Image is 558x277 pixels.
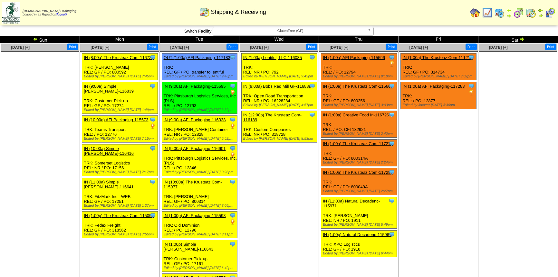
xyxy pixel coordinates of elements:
[389,169,395,175] img: Tooltip
[229,212,236,219] img: Tooltip
[468,89,475,96] img: PO
[321,197,397,229] div: TRK: [PERSON_NAME] REL: NR / PO: 1911
[162,178,237,210] div: TRK: [PERSON_NAME] REL: GF / PO: 800314
[243,55,302,60] a: IN (1:00a) Lentiful, LLC-116035
[401,82,476,109] div: TRK: REL: / PO: 12877
[389,198,395,204] img: Tooltip
[164,213,226,218] a: IN (1:00p) AFI Packaging-115598
[23,9,76,16] span: Logged in as Rquadros
[164,137,237,141] div: Edited by [PERSON_NAME] [DATE] 5:52pm
[149,123,156,129] img: PO
[321,168,397,195] div: TRK: REL: GF / PO: 800049A
[321,82,397,109] div: TRK: REL: GF / PO: 800256
[323,84,393,89] a: IN (1:00a) The Krusteaz Com-115665
[323,189,397,193] div: Edited by [PERSON_NAME] [DATE] 2:27pm
[506,13,512,18] img: arrowright.gif
[243,137,317,141] div: Edited by [PERSON_NAME] [DATE] 8:53pm
[229,179,236,185] img: Tooltip
[323,232,391,237] a: IN (1:00p) Natural Decadenc-115967
[514,8,524,18] img: calendarblend.gif
[482,8,492,18] img: line_graph.gif
[23,9,76,13] span: [DEMOGRAPHIC_DATA] Packaging
[243,74,317,78] div: Edited by [PERSON_NAME] [DATE] 9:45pm
[323,113,389,117] a: IN (1:00a) Creative Food In-116726
[67,44,78,50] button: Print
[538,8,543,13] img: arrowleft.gif
[84,55,154,60] a: IN (8:00a) The Krusteaz Com-116733
[389,140,395,147] img: Tooltip
[319,36,399,43] td: Thu
[241,82,317,109] div: TRK: Open Road Transportation REL: NR / PO: 16228284
[323,199,380,208] a: IN (11:00a) Natural Decadenc-115971
[149,145,156,152] img: Tooltip
[323,103,397,107] div: Edited by [PERSON_NAME] [DATE] 3:03pm
[164,204,237,208] div: Edited by [PERSON_NAME] [DATE] 8:05pm
[506,8,512,13] img: arrowleft.gif
[84,180,134,189] a: IN (11:00a) Simple [PERSON_NAME]-116641
[170,45,189,50] a: [DATE] [+]
[243,113,302,122] a: IN (12:00p) The Krusteaz Com-116189
[389,231,395,238] img: Tooltip
[164,180,222,189] a: IN (10:00a) The Krusteaz Com-115977
[84,84,134,94] a: IN (9:00a) Simple [PERSON_NAME]-116839
[323,141,393,146] a: IN (1:00a) The Krusteaz Com-117279
[82,144,158,176] div: TRK: Somerset Logistics REL: NR / PO: 17156
[80,36,159,43] td: Mon
[84,108,158,112] div: Edited by [PERSON_NAME] [DATE] 1:49pm
[239,36,319,43] td: Wed
[323,252,397,255] div: Edited by [PERSON_NAME] [DATE] 6:44pm
[330,45,348,50] a: [DATE] [+]
[321,140,397,166] div: TRK: REL: GF / PO: 800314A
[229,145,236,152] img: Tooltip
[11,45,30,50] a: [DATE] [+]
[164,170,237,174] div: Edited by [PERSON_NAME] [DATE] 3:28pm
[164,108,237,112] div: Edited by [PERSON_NAME] [DATE] 3:30pm
[84,74,158,78] div: Edited by [PERSON_NAME] [DATE] 7:45pm
[162,54,237,80] div: TRK: REL: GF / PO: transfer to lentiful
[84,204,158,208] div: Edited by [PERSON_NAME] [DATE] 1:37pm
[82,82,158,114] div: TRK: Customer Pick-up REL: GF / PO: 17274
[164,55,230,60] a: OUT (1:00a) AFI Packaging-117183
[323,55,385,60] a: IN (1:00a) AFI Packaging-115596
[309,54,315,61] img: Tooltip
[489,45,508,50] span: [DATE] [+]
[82,212,158,238] div: TRK: Fedex Freight REL: GF / PO: 318562
[164,242,214,252] a: IN (1:00p) Simple [PERSON_NAME]-116643
[162,144,237,176] div: TRK: Pittsburgh Logistics Services, Inc. (PLS) REL: / PO: 12846
[164,84,226,89] a: IN (9:00a) AFI Packaging-115595
[468,83,475,89] img: Tooltip
[321,54,397,80] div: TRK: REL: / PO: 12794
[323,132,397,136] div: Edited by [PERSON_NAME] [DATE] 2:40pm
[323,223,397,227] div: Edited by [PERSON_NAME] [DATE] 5:49pm
[402,103,476,107] div: Edited by Jdexter [DATE] 3:30pm
[389,54,395,61] img: Tooltip
[243,103,317,107] div: Edited by [PERSON_NAME] [DATE] 4:57pm
[309,83,315,89] img: Tooltip
[229,219,236,225] img: PO
[84,213,154,218] a: IN (1:00p) The Krusteaz Com-115096
[149,54,156,61] img: Tooltip
[323,161,397,164] div: Edited by [PERSON_NAME] [DATE] 2:24pm
[229,116,236,123] img: Tooltip
[519,36,524,42] img: arrowright.gif
[84,117,148,122] a: IN (10:00a) AFI Packaging-115573
[229,83,236,89] img: Tooltip
[84,146,134,156] a: IN (10:00a) Simple [PERSON_NAME]-116416
[323,170,393,175] a: IN (1:00a) The Krusteaz Com-117280
[494,8,505,18] img: calendarprod.gif
[466,44,477,50] button: Print
[91,45,109,50] a: [DATE] [+]
[321,111,397,138] div: TRK: REL: / PO: CFI 132921
[402,74,476,78] div: Edited by [PERSON_NAME] [DATE] 3:02pm
[149,116,156,123] img: Tooltip
[162,82,237,114] div: TRK: Pittsburgh Logistics Services, Inc. (PLS) REL: / PO: 12793
[147,44,158,50] button: Print
[229,241,236,247] img: Tooltip
[149,212,156,219] img: Tooltip
[401,54,476,80] div: TRK: REL: GF / PO: 314734
[243,84,311,89] a: IN (9:00a) Bobs Red Mill GF-116889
